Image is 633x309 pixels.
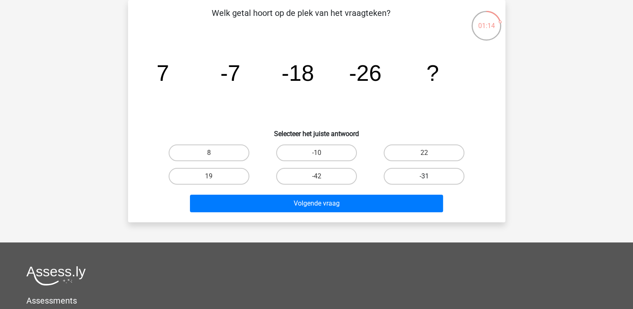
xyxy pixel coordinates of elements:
[220,60,240,85] tspan: -7
[190,195,443,212] button: Volgende vraag
[141,7,461,32] p: Welk getal hoort op de plek van het vraagteken?
[384,144,464,161] label: 22
[384,168,464,185] label: -31
[26,296,607,306] h5: Assessments
[156,60,169,85] tspan: 7
[281,60,314,85] tspan: -18
[276,168,357,185] label: -42
[471,10,502,31] div: 01:14
[169,144,249,161] label: 8
[426,60,439,85] tspan: ?
[349,60,382,85] tspan: -26
[26,266,86,286] img: Assessly logo
[276,144,357,161] label: -10
[169,168,249,185] label: 19
[141,123,492,138] h6: Selecteer het juiste antwoord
